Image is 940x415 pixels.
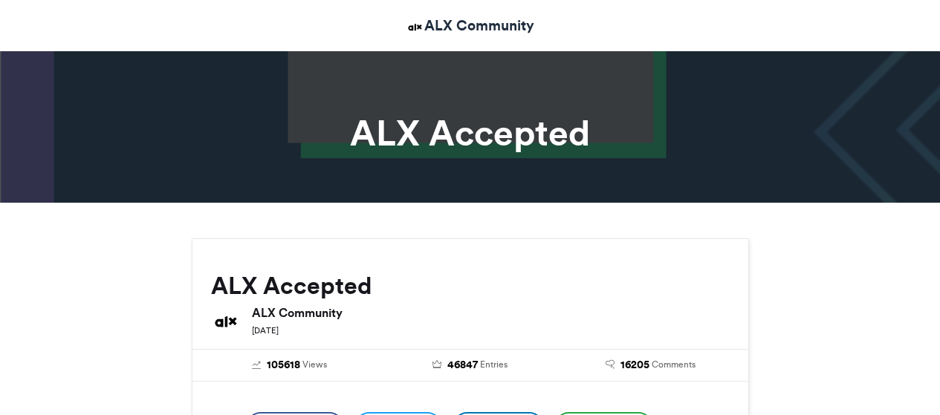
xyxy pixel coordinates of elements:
a: 105618 Views [211,357,369,373]
img: ALX Community [406,18,424,36]
img: ALX Community [211,307,241,336]
span: 16205 [620,357,649,373]
a: 46847 Entries [391,357,549,373]
a: 16205 Comments [571,357,730,373]
span: Views [302,358,327,371]
h6: ALX Community [252,307,730,318]
h2: ALX Accepted [211,272,730,299]
span: 105618 [267,357,300,373]
h1: ALX Accepted [58,115,883,151]
small: [DATE] [252,325,279,336]
a: ALX Community [406,15,534,36]
span: Entries [480,358,508,371]
span: 46847 [447,357,478,373]
span: Comments [652,358,696,371]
